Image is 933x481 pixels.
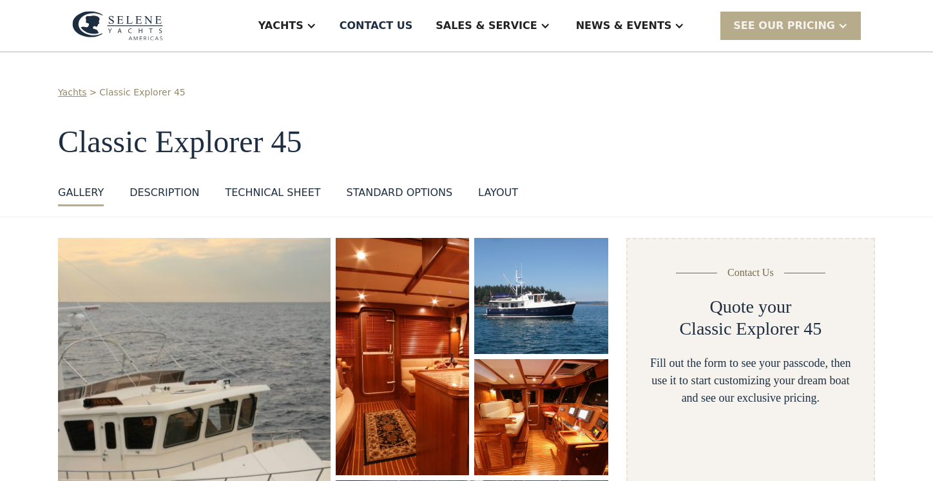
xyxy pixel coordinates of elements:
img: 45 foot motor yacht [336,238,469,475]
div: GALLERY [58,185,104,201]
h2: Classic Explorer 45 [679,318,822,340]
div: Contact Us [727,265,774,280]
a: DESCRIPTION [130,185,199,206]
img: logo [72,11,163,41]
a: open lightbox [474,359,608,475]
div: layout [478,185,518,201]
div: SEE Our Pricing [733,18,835,34]
a: open lightbox [474,238,608,354]
div: Sales & Service [436,18,537,34]
div: standard options [347,185,453,201]
div: Contact US [340,18,413,34]
div: Fill out the form to see your passcode, then use it to start customizing your dream boat and see ... [648,355,853,407]
img: 45 foot motor yacht [474,238,608,354]
div: Yachts [258,18,303,34]
div: > [90,86,97,99]
a: Technical sheet [225,185,320,206]
h1: Classic Explorer 45 [58,125,875,159]
div: Technical sheet [225,185,320,201]
div: News & EVENTS [576,18,672,34]
img: 45 foot motor yacht [474,359,608,475]
div: DESCRIPTION [130,185,199,201]
a: standard options [347,185,453,206]
a: layout [478,185,518,206]
a: Classic Explorer 45 [99,86,185,99]
h2: Quote your [709,296,791,318]
a: Yachts [58,86,87,99]
div: SEE Our Pricing [720,12,861,39]
a: GALLERY [58,185,104,206]
a: open lightbox [336,238,469,475]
